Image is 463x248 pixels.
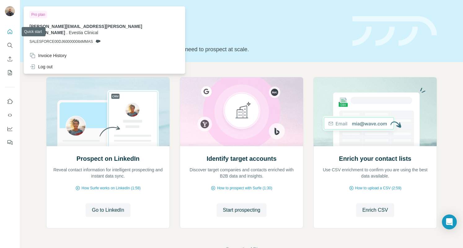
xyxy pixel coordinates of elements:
[92,206,124,214] span: Go to LinkedIn
[442,214,457,229] div: Open Intercom Messenger
[82,185,141,191] span: How Surfe works on LinkedIn (1:58)
[356,203,394,217] button: Enrich CSV
[5,110,15,121] button: Use Surfe API
[77,154,139,163] h2: Prospect on LinkedIn
[352,16,437,46] img: banner
[180,77,303,146] img: Identify target accounts
[29,64,53,70] div: Log out
[5,67,15,78] button: My lists
[5,40,15,51] button: Search
[5,96,15,107] button: Use Surfe on LinkedIn
[5,53,15,65] button: Enrich CSV
[223,206,260,214] span: Start prospecting
[66,30,68,35] span: .
[186,167,297,179] p: Discover target companies and contacts enriched with B2B data and insights.
[46,77,170,146] img: Prospect on LinkedIn
[217,203,267,217] button: Start prospecting
[207,154,277,163] h2: Identify target accounts
[29,24,142,35] span: [PERSON_NAME][EMAIL_ADDRESS][PERSON_NAME][DOMAIN_NAME]
[339,154,411,163] h2: Enrich your contact lists
[217,185,272,191] span: How to prospect with Surfe (1:30)
[355,185,401,191] span: How to upload a CSV (2:59)
[5,6,15,16] img: Avatar
[46,11,345,18] div: Quick start
[53,167,163,179] p: Reveal contact information for intelligent prospecting and instant data sync.
[29,39,93,44] span: SALESFORCE00DJ6000000IbtMMAS
[5,123,15,134] button: Dashboard
[362,206,388,214] span: Enrich CSV
[46,45,345,54] p: Pick your starting point and we’ll provide everything you need to prospect at scale.
[69,30,98,35] span: Evestia Clinical
[29,11,47,18] div: Pro plan
[5,137,15,148] button: Feedback
[46,29,345,41] h1: Let’s prospect together
[313,77,437,146] img: Enrich your contact lists
[29,52,67,59] div: Invoice History
[5,26,15,37] button: Quick start
[86,203,130,217] button: Go to LinkedIn
[320,167,430,179] p: Use CSV enrichment to confirm you are using the best data available.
